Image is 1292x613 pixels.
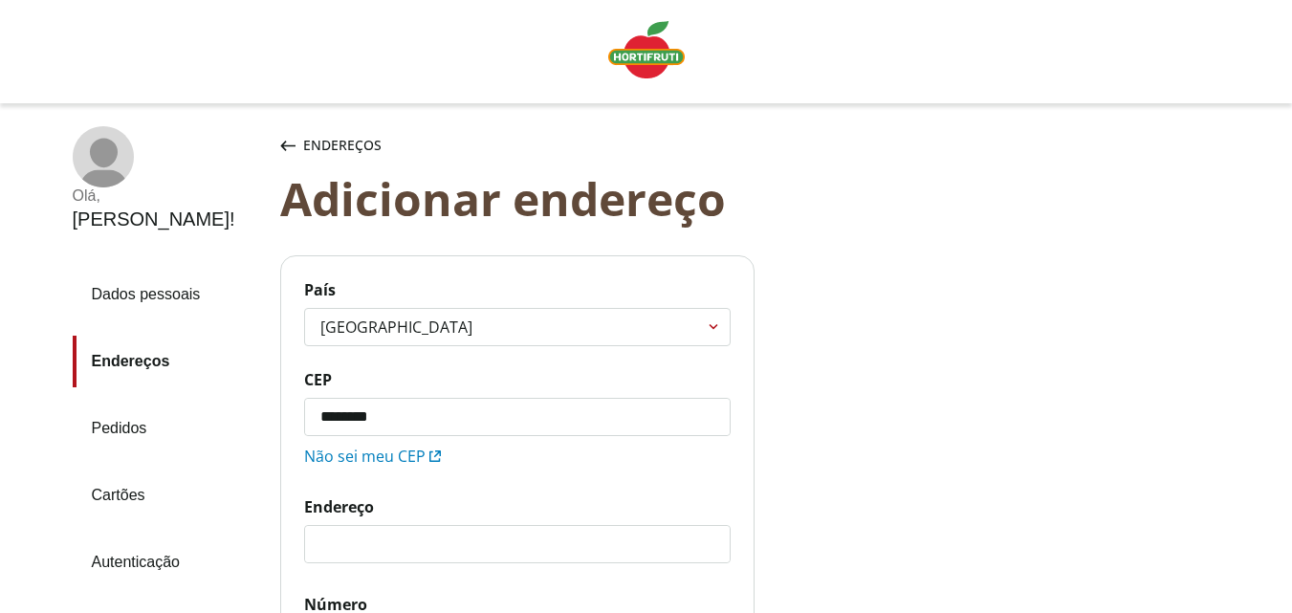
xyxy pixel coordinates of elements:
div: Olá , [73,187,235,205]
input: Endereço [305,526,730,562]
a: Endereços [73,336,265,387]
span: País [304,279,731,300]
div: Adicionar endereço [280,172,1259,225]
div: [PERSON_NAME] ! [73,208,235,230]
a: Cartões [73,470,265,521]
span: Endereços [303,136,382,155]
img: Logo [608,21,685,78]
a: Logo [601,13,692,90]
a: Autenticação [73,536,265,588]
span: Endereço [304,496,731,517]
a: Pedidos [73,403,265,454]
a: Não sei meu CEP [304,446,441,467]
button: Endereços [276,126,385,164]
input: CEP [305,399,730,435]
a: Dados pessoais [73,269,265,320]
span: CEP [304,369,731,390]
